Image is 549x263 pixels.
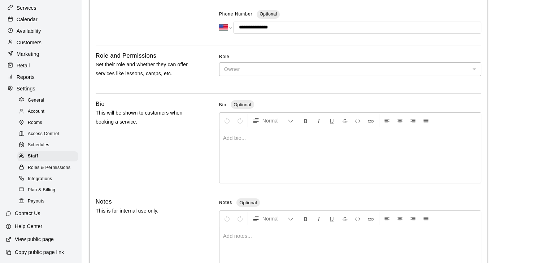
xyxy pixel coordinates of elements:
[28,119,42,126] span: Rooms
[219,102,226,107] span: Bio
[17,95,81,106] a: General
[28,97,44,104] span: General
[17,140,78,150] div: Schedules
[221,114,233,127] button: Undo
[15,210,40,217] p: Contact Us
[17,117,81,129] a: Rooms
[17,129,78,139] div: Access Control
[17,184,81,196] a: Plan & Billing
[17,196,81,207] a: Payouts
[17,151,78,161] div: Staff
[394,114,406,127] button: Center Align
[17,39,42,46] p: Customers
[231,102,254,107] span: Optional
[352,212,364,225] button: Insert Code
[6,83,75,94] a: Settings
[17,107,78,117] div: Account
[326,114,338,127] button: Format Underline
[221,212,233,225] button: Undo
[6,60,75,71] a: Retail
[249,114,296,127] button: Formatting Options
[15,236,54,243] p: View public page
[17,162,81,173] a: Roles & Permissions
[17,174,78,184] div: Integrations
[249,212,296,225] button: Formatting Options
[6,49,75,59] a: Marketing
[6,3,75,13] a: Services
[407,114,419,127] button: Right Align
[420,212,432,225] button: Justify Align
[381,114,393,127] button: Left Align
[96,108,196,126] p: This will be shown to customers when booking a service.
[17,163,78,173] div: Roles & Permissions
[219,62,481,76] div: Owner
[28,130,59,138] span: Access Control
[6,14,75,25] a: Calendar
[300,114,312,127] button: Format Bold
[219,51,481,63] span: Role
[6,26,75,36] a: Availability
[6,72,75,83] a: Reports
[6,37,75,48] a: Customers
[17,140,81,151] a: Schedules
[17,185,78,195] div: Plan & Billing
[260,12,277,17] span: Optional
[28,108,44,115] span: Account
[300,212,312,225] button: Format Bold
[365,114,377,127] button: Insert Link
[17,27,41,35] p: Availability
[365,212,377,225] button: Insert Link
[96,206,196,215] p: This is for internal use only.
[17,85,35,92] p: Settings
[17,151,81,162] a: Staff
[17,95,78,106] div: General
[28,187,55,194] span: Plan & Billing
[17,106,81,117] a: Account
[17,62,30,69] p: Retail
[15,249,64,256] p: Copy public page link
[407,212,419,225] button: Right Align
[28,164,70,171] span: Roles & Permissions
[96,197,112,206] h6: Notes
[17,196,78,206] div: Payouts
[313,114,325,127] button: Format Italics
[262,215,288,222] span: Normal
[339,114,351,127] button: Format Strikethrough
[96,51,156,61] h6: Role and Permissions
[17,118,78,128] div: Rooms
[352,114,364,127] button: Insert Code
[15,223,42,230] p: Help Center
[96,60,196,78] p: Set their role and whether they can offer services like lessons, camps, etc.
[28,153,38,160] span: Staff
[17,129,81,140] a: Access Control
[219,200,232,205] span: Notes
[17,173,81,184] a: Integrations
[28,142,49,149] span: Schedules
[17,16,38,23] p: Calendar
[420,114,432,127] button: Justify Align
[28,175,52,183] span: Integrations
[234,212,246,225] button: Redo
[339,212,351,225] button: Format Strikethrough
[96,99,105,109] h6: Bio
[17,73,35,81] p: Reports
[219,9,253,20] span: Phone Number
[17,4,36,12] p: Services
[262,117,288,124] span: Normal
[394,212,406,225] button: Center Align
[313,212,325,225] button: Format Italics
[219,62,481,76] div: The owner cannot be changed
[17,50,39,58] p: Marketing
[381,212,393,225] button: Left Align
[234,114,246,127] button: Redo
[326,212,338,225] button: Format Underline
[236,200,260,205] span: Optional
